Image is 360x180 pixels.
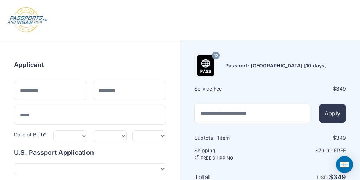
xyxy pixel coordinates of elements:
img: Logo [7,7,49,33]
span: 349 [336,86,346,92]
div: $ [271,85,346,92]
h6: Subtotal · item [194,134,270,141]
img: Product Name [195,55,217,76]
button: Apply [319,104,346,123]
span: 79.99 [319,147,333,153]
span: FREE SHIPPING [201,155,233,161]
span: 10 [214,51,218,60]
h6: Applicant [14,60,44,70]
span: 349 [336,135,346,141]
div: $ [271,134,346,141]
h6: Passport: [GEOGRAPHIC_DATA] [10 days] [225,62,327,69]
h6: Shipping [194,147,270,161]
h6: Service Fee [194,85,270,92]
span: 1 [217,135,219,141]
h6: U.S. Passport Application [14,148,166,158]
p: $ [271,147,346,154]
div: Open Intercom Messenger [336,156,353,173]
label: Date of Birth* [14,132,46,138]
span: Free [334,147,346,153]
